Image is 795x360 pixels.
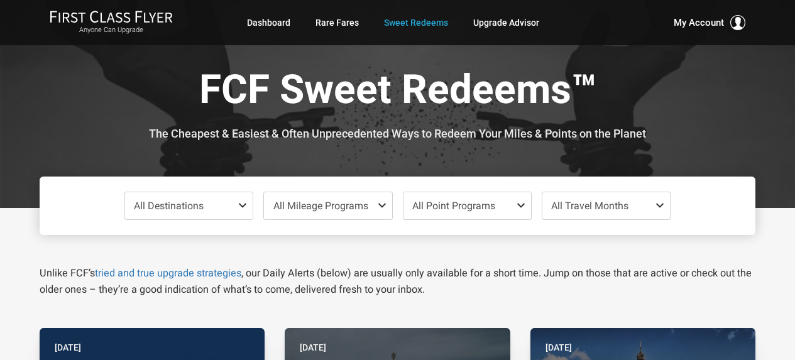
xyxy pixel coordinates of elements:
span: All Destinations [134,200,204,212]
span: All Point Programs [412,200,495,212]
a: Sweet Redeems [384,11,448,34]
time: [DATE] [300,341,326,354]
time: [DATE] [55,341,81,354]
h1: FCF Sweet Redeems™ [49,68,746,116]
time: [DATE] [546,341,572,354]
small: Anyone Can Upgrade [50,26,173,35]
span: My Account [674,15,724,30]
button: My Account [674,15,745,30]
h3: The Cheapest & Easiest & Often Unprecedented Ways to Redeem Your Miles & Points on the Planet [49,128,746,140]
a: Upgrade Advisor [473,11,539,34]
a: tried and true upgrade strategies [95,267,241,279]
p: Unlike FCF’s , our Daily Alerts (below) are usually only available for a short time. Jump on thos... [40,265,755,298]
a: Dashboard [247,11,290,34]
a: Rare Fares [315,11,359,34]
span: All Mileage Programs [273,200,368,212]
a: First Class FlyerAnyone Can Upgrade [50,10,173,35]
span: All Travel Months [551,200,628,212]
img: First Class Flyer [50,10,173,23]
